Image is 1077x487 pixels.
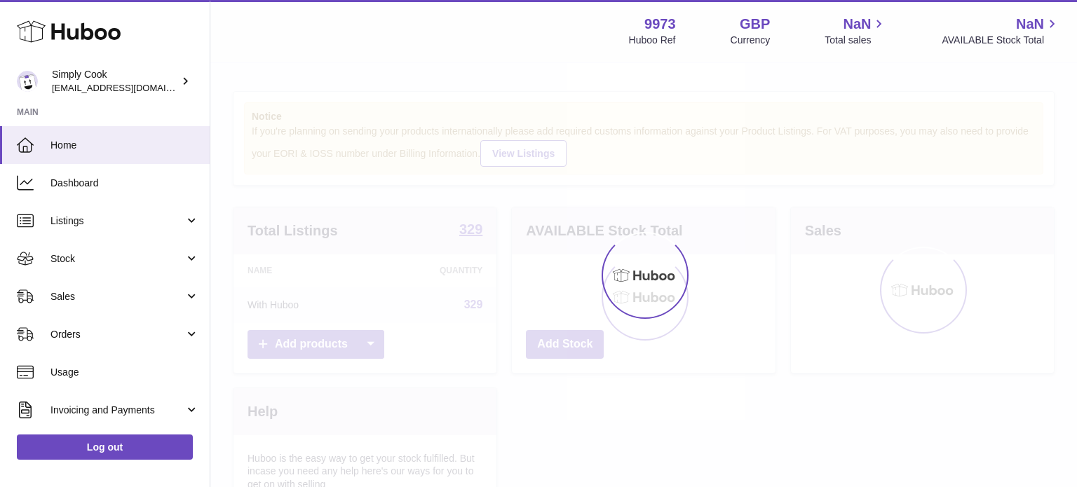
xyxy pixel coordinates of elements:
span: NaN [1016,15,1044,34]
div: Huboo Ref [629,34,676,47]
a: NaN AVAILABLE Stock Total [942,15,1060,47]
span: NaN [843,15,871,34]
span: Invoicing and Payments [50,404,184,417]
span: Orders [50,328,184,341]
a: Log out [17,434,193,460]
strong: 9973 [644,15,676,34]
a: NaN Total sales [825,15,887,47]
span: Stock [50,252,184,266]
div: Currency [731,34,771,47]
div: Simply Cook [52,68,178,95]
span: Usage [50,366,199,379]
img: internalAdmin-9973@internal.huboo.com [17,71,38,92]
span: Home [50,139,199,152]
span: [EMAIL_ADDRESS][DOMAIN_NAME] [52,82,206,93]
span: Dashboard [50,177,199,190]
span: Sales [50,290,184,303]
span: Listings [50,214,184,228]
strong: GBP [740,15,770,34]
span: AVAILABLE Stock Total [942,34,1060,47]
span: Total sales [825,34,887,47]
